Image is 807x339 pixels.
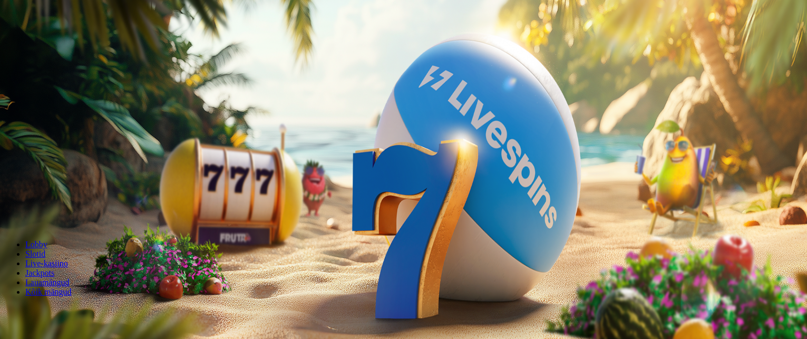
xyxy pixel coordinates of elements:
[25,259,68,268] a: Live-kasiino
[25,249,45,258] a: Slotid
[25,287,72,296] a: Kõik mängud
[25,240,47,249] a: Lobby
[25,278,70,287] a: Lauamängud
[4,222,803,316] header: Lobby
[25,268,54,277] a: Jackpots
[4,222,803,297] nav: Lobby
